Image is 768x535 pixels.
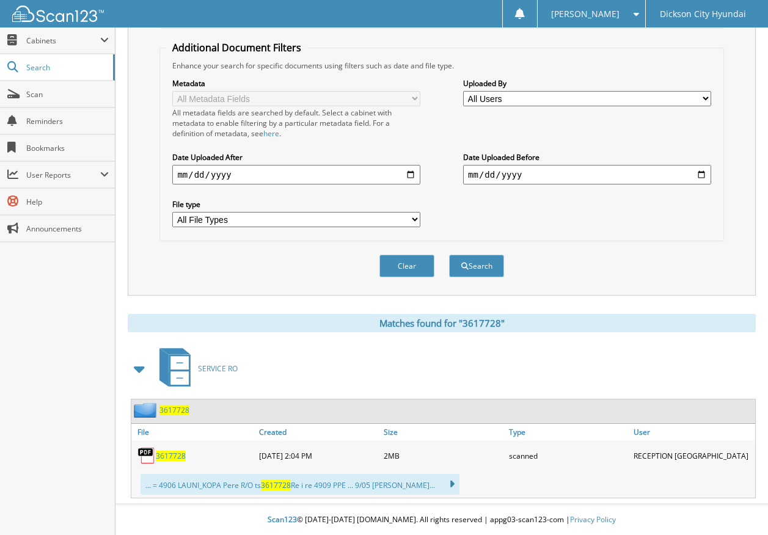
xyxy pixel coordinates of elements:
[26,62,107,73] span: Search
[26,116,109,126] span: Reminders
[141,474,459,495] div: ... = 4906 LAUNI_KOPA Pere R/O ts Re i re 4909 PPE ... 9/05 [PERSON_NAME]...
[172,107,420,139] div: All metadata fields are searched by default. Select a cabinet with metadata to enable filtering b...
[707,476,768,535] iframe: Chat Widget
[26,170,100,180] span: User Reports
[26,224,109,234] span: Announcements
[660,10,746,18] span: Dickson City Hyundai
[172,199,420,209] label: File type
[256,424,381,440] a: Created
[166,41,307,54] legend: Additional Document Filters
[381,424,505,440] a: Size
[172,152,420,162] label: Date Uploaded After
[152,344,238,393] a: SERVICE RO
[172,78,420,89] label: Metadata
[570,514,616,525] a: Privacy Policy
[26,89,109,100] span: Scan
[137,446,156,465] img: PDF.png
[26,197,109,207] span: Help
[381,443,505,468] div: 2MB
[268,514,297,525] span: Scan123
[631,443,755,468] div: RECEPTION [GEOGRAPHIC_DATA]
[172,165,420,184] input: start
[463,152,711,162] label: Date Uploaded Before
[449,255,504,277] button: Search
[156,451,186,461] a: 3617728
[198,363,238,374] span: SERVICE RO
[463,165,711,184] input: end
[631,424,755,440] a: User
[128,314,756,332] div: Matches found for "3617728"
[12,5,104,22] img: scan123-logo-white.svg
[506,424,631,440] a: Type
[379,255,434,277] button: Clear
[115,505,768,535] div: © [DATE]-[DATE] [DOMAIN_NAME]. All rights reserved | appg03-scan123-com |
[166,60,717,71] div: Enhance your search for specific documents using filters such as date and file type.
[463,78,711,89] label: Uploaded By
[551,10,620,18] span: [PERSON_NAME]
[26,143,109,153] span: Bookmarks
[159,405,189,415] a: 3617728
[26,35,100,46] span: Cabinets
[256,443,381,468] div: [DATE] 2:04 PM
[131,424,256,440] a: File
[506,443,631,468] div: scanned
[261,480,291,490] span: 3617728
[263,128,279,139] a: here
[134,402,159,418] img: folder2.png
